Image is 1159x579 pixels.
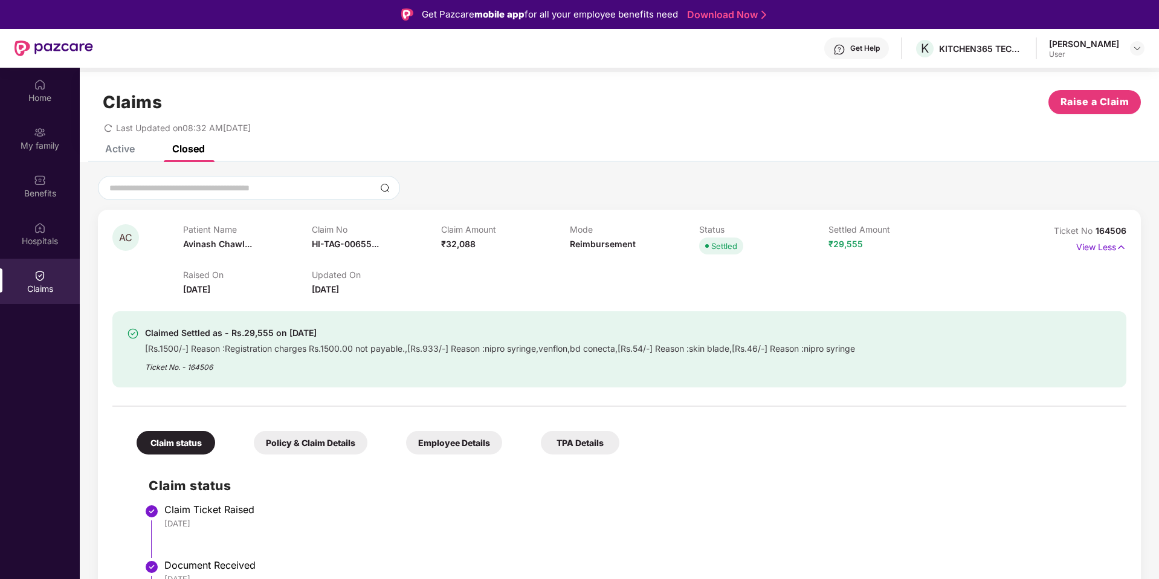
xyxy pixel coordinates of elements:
[119,233,132,243] span: AC
[172,143,205,155] div: Closed
[1049,50,1119,59] div: User
[145,354,855,373] div: Ticket No. - 164506
[183,224,312,235] p: Patient Name
[312,284,339,294] span: [DATE]
[699,224,828,235] p: Status
[116,123,251,133] span: Last Updated on 08:32 AM[DATE]
[1076,238,1126,254] p: View Less
[149,476,1114,496] h2: Claim status
[144,560,159,574] img: svg+xml;base64,PHN2ZyBpZD0iU3RlcC1Eb25lLTMyeDMyIiB4bWxucz0iaHR0cDovL3d3dy53My5vcmcvMjAwMC9zdmciIH...
[939,43,1024,54] div: KITCHEN365 TECHNOLOGIES PRIVATE LIMITED
[1116,241,1126,254] img: svg+xml;base64,PHN2ZyB4bWxucz0iaHR0cDovL3d3dy53My5vcmcvMjAwMC9zdmciIHdpZHRoPSIxNyIgaGVpZ2h0PSIxNy...
[34,222,46,234] img: svg+xml;base64,PHN2ZyBpZD0iSG9zcGl0YWxzIiB4bWxucz0iaHR0cDovL3d3dy53My5vcmcvMjAwMC9zdmciIHdpZHRoPS...
[104,123,112,133] span: redo
[474,8,525,20] strong: mobile app
[34,174,46,186] img: svg+xml;base64,PHN2ZyBpZD0iQmVuZWZpdHMiIHhtbG5zPSJodHRwOi8vd3d3LnczLm9yZy8yMDAwL3N2ZyIgd2lkdGg9Ij...
[380,183,390,193] img: svg+xml;base64,PHN2ZyBpZD0iU2VhcmNoLTMyeDMyIiB4bWxucz0iaHR0cDovL3d3dy53My5vcmcvMjAwMC9zdmciIHdpZH...
[441,224,570,235] p: Claim Amount
[1049,38,1119,50] div: [PERSON_NAME]
[34,126,46,138] img: svg+xml;base64,PHN2ZyB3aWR0aD0iMjAiIGhlaWdodD0iMjAiIHZpZXdCb3g9IjAgMCAyMCAyMCIgZmlsbD0ibm9uZSIgeG...
[1048,90,1141,114] button: Raise a Claim
[103,92,162,112] h1: Claims
[833,44,845,56] img: svg+xml;base64,PHN2ZyBpZD0iSGVscC0zMngzMiIgeG1sbnM9Imh0dHA6Ly93d3cudzMub3JnLzIwMDAvc3ZnIiB3aWR0aD...
[1054,225,1096,236] span: Ticket No
[828,239,863,249] span: ₹29,555
[137,431,215,454] div: Claim status
[105,143,135,155] div: Active
[312,270,441,280] p: Updated On
[541,431,619,454] div: TPA Details
[145,326,855,340] div: Claimed Settled as - Rs.29,555 on [DATE]
[183,284,210,294] span: [DATE]
[34,79,46,91] img: svg+xml;base64,PHN2ZyBpZD0iSG9tZSIgeG1sbnM9Imh0dHA6Ly93d3cudzMub3JnLzIwMDAvc3ZnIiB3aWR0aD0iMjAiIG...
[1061,94,1129,109] span: Raise a Claim
[127,328,139,340] img: svg+xml;base64,PHN2ZyBpZD0iU3VjY2Vzcy0zMngzMiIgeG1sbnM9Imh0dHA6Ly93d3cudzMub3JnLzIwMDAvc3ZnIiB3aW...
[1096,225,1126,236] span: 164506
[850,44,880,53] div: Get Help
[144,504,159,519] img: svg+xml;base64,PHN2ZyBpZD0iU3RlcC1Eb25lLTMyeDMyIiB4bWxucz0iaHR0cDovL3d3dy53My5vcmcvMjAwMC9zdmciIH...
[164,503,1114,516] div: Claim Ticket Raised
[406,431,502,454] div: Employee Details
[164,559,1114,571] div: Document Received
[15,40,93,56] img: New Pazcare Logo
[164,518,1114,529] div: [DATE]
[761,8,766,21] img: Stroke
[828,224,958,235] p: Settled Amount
[183,239,252,249] span: Avinash Chawl...
[183,270,312,280] p: Raised On
[145,340,855,354] div: [Rs.1500/-] Reason :Registration charges Rs.1500.00 not payable.,[Rs.933/-] Reason :nipro syringe...
[921,41,929,56] span: K
[441,239,476,249] span: ₹32,088
[1132,44,1142,53] img: svg+xml;base64,PHN2ZyBpZD0iRHJvcGRvd24tMzJ4MzIiIHhtbG5zPSJodHRwOi8vd3d3LnczLm9yZy8yMDAwL3N2ZyIgd2...
[422,7,678,22] div: Get Pazcare for all your employee benefits need
[711,240,737,252] div: Settled
[312,224,441,235] p: Claim No
[34,270,46,282] img: svg+xml;base64,PHN2ZyBpZD0iQ2xhaW0iIHhtbG5zPSJodHRwOi8vd3d3LnczLm9yZy8yMDAwL3N2ZyIgd2lkdGg9IjIwIi...
[687,8,763,21] a: Download Now
[312,239,379,249] span: HI-TAG-00655...
[570,239,636,249] span: Reimbursement
[254,431,367,454] div: Policy & Claim Details
[401,8,413,21] img: Logo
[570,224,699,235] p: Mode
